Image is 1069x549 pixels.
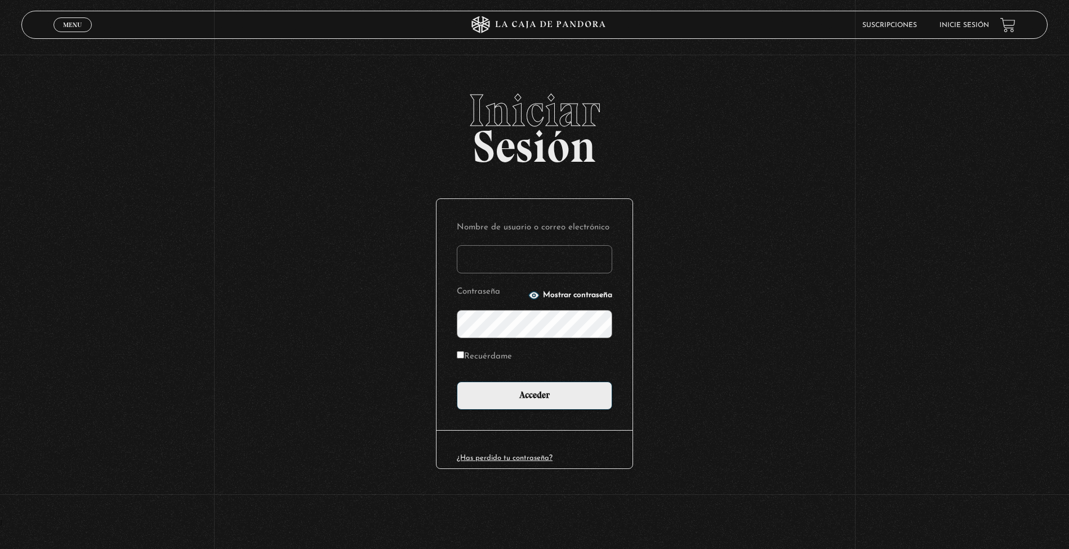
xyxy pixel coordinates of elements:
[457,348,512,366] label: Recuérdame
[457,219,612,237] label: Nombre de usuario o correo electrónico
[63,21,82,28] span: Menu
[543,291,612,299] span: Mostrar contraseña
[862,22,917,29] a: Suscripciones
[457,454,553,462] a: ¿Has perdido tu contraseña?
[21,88,1048,160] h2: Sesión
[457,284,525,301] label: Contraseña
[1000,17,1015,33] a: View your shopping cart
[457,351,464,358] input: Recuérdame
[21,88,1048,133] span: Iniciar
[939,22,989,29] a: Inicie sesión
[457,382,612,410] input: Acceder
[60,31,86,39] span: Cerrar
[528,290,612,301] button: Mostrar contraseña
